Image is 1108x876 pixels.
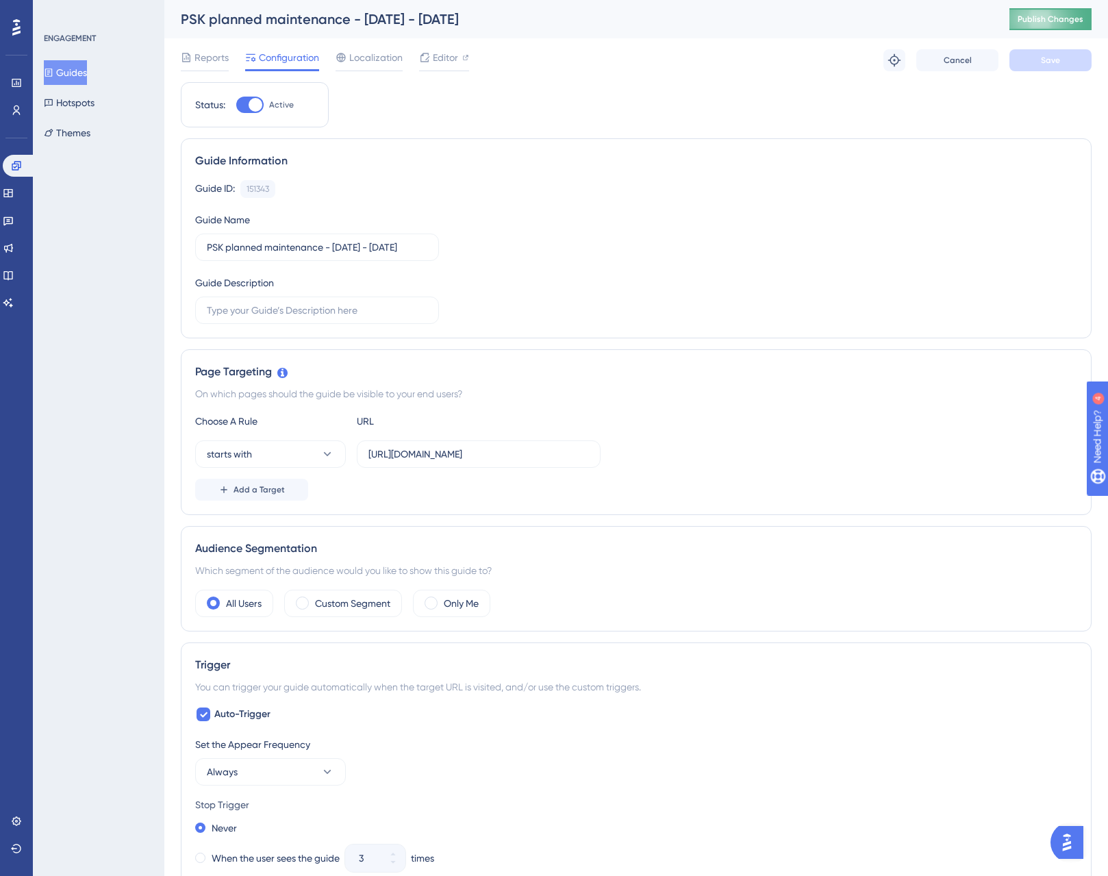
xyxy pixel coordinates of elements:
button: Cancel [916,49,998,71]
button: Always [195,758,346,786]
div: Trigger [195,657,1077,673]
div: Choose A Rule [195,413,346,429]
label: Only Me [444,595,479,612]
label: When the user sees the guide [212,850,340,866]
div: ENGAGEMENT [44,33,96,44]
span: Need Help? [32,3,86,20]
span: Publish Changes [1018,14,1083,25]
button: starts with [195,440,346,468]
button: Save [1009,49,1092,71]
div: Page Targeting [195,364,1077,380]
span: Add a Target [234,484,285,495]
button: Themes [44,121,90,145]
input: Type your Guide’s Name here [207,240,427,255]
span: Configuration [259,49,319,66]
div: PSK planned maintenance - [DATE] - [DATE] [181,10,975,29]
div: Guide ID: [195,180,235,198]
iframe: UserGuiding AI Assistant Launcher [1050,822,1092,863]
div: Stop Trigger [195,797,1077,813]
span: Auto-Trigger [214,706,270,723]
div: Status: [195,97,225,113]
span: Editor [433,49,458,66]
span: Cancel [944,55,972,66]
label: Never [212,820,237,836]
div: 151343 [247,184,269,195]
span: Localization [349,49,403,66]
button: Hotspots [44,90,95,115]
label: All Users [226,595,262,612]
div: Guide Name [195,212,250,228]
span: Active [269,99,294,110]
span: starts with [207,446,252,462]
div: You can trigger your guide automatically when the target URL is visited, and/or use the custom tr... [195,679,1077,695]
input: yourwebsite.com/path [368,447,589,462]
div: 4 [95,7,99,18]
span: Reports [194,49,229,66]
button: Add a Target [195,479,308,501]
label: Custom Segment [315,595,390,612]
span: Always [207,764,238,780]
div: Guide Information [195,153,1077,169]
button: Guides [44,60,87,85]
input: Type your Guide’s Description here [207,303,427,318]
div: On which pages should the guide be visible to your end users? [195,386,1077,402]
div: Audience Segmentation [195,540,1077,557]
div: Set the Appear Frequency [195,736,1077,753]
button: Publish Changes [1009,8,1092,30]
div: Guide Description [195,275,274,291]
div: URL [357,413,507,429]
div: Which segment of the audience would you like to show this guide to? [195,562,1077,579]
span: Save [1041,55,1060,66]
div: times [411,850,434,866]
